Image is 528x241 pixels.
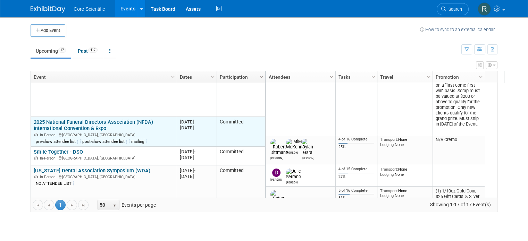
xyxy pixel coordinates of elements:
[169,71,177,81] a: Column Settings
[46,203,52,208] span: Go to the previous page
[478,2,491,16] img: Rachel Wolff
[272,169,280,177] img: Dan Boro
[338,145,375,149] div: 25%
[217,117,265,147] td: Committed
[44,200,54,210] a: Go to the previous page
[31,44,71,58] a: Upcoming17
[81,203,86,208] span: Go to the last page
[370,71,377,81] a: Column Settings
[437,3,469,15] a: Search
[180,125,213,131] div: [DATE]
[380,193,395,198] span: Lodging:
[112,203,117,208] span: select
[180,173,213,179] div: [DATE]
[180,155,213,161] div: [DATE]
[370,74,376,80] span: Column Settings
[129,139,146,144] div: mailing
[180,149,213,155] div: [DATE]
[302,155,314,160] div: Dylan Gara
[74,6,105,12] span: Core Scientific
[34,167,150,174] a: [US_STATE] Dental Association Symposium (WDA)
[58,48,66,53] span: 17
[180,71,212,83] a: Dates
[78,200,89,210] a: Go to the last page
[380,167,430,177] div: None None
[194,119,195,124] span: -
[380,188,430,198] div: None None
[98,200,110,210] span: 50
[477,71,485,81] a: Column Settings
[40,156,58,161] span: In-Person
[34,132,174,138] div: [GEOGRAPHIC_DATA], [GEOGRAPHIC_DATA]
[180,119,213,125] div: [DATE]
[424,200,497,209] span: Showing 1-17 of 17 Event(s)
[338,188,375,193] div: 5 of 16 Complete
[270,155,283,160] div: Robert Dittmann
[35,203,41,208] span: Go to the first page
[478,74,484,80] span: Column Settings
[302,139,314,155] img: Dylan Gara
[31,6,65,13] img: ExhibitDay
[380,71,428,83] a: Travel
[69,203,75,208] span: Go to the next page
[180,167,213,173] div: [DATE]
[34,71,172,83] a: Event
[89,200,163,210] span: Events per page
[194,149,195,154] span: -
[34,156,38,160] img: In-Person Event
[34,119,153,132] a: 2025 National Funeral Directors Association (NFDA) International Convention & Expo
[73,44,103,58] a: Past417
[380,137,398,142] span: Transport:
[40,133,58,137] span: In-Person
[31,24,65,37] button: Add Event
[270,139,288,155] img: Robert Dittmann
[433,47,485,135] td: (2) 1/10oz Gold Coin, $25 Gift Cards, & Silver Coins... Double your chances if client brings scra...
[286,180,298,184] div: Julie Serrano
[286,169,301,180] img: Julie Serrano
[259,74,264,80] span: Column Settings
[34,174,174,180] div: [GEOGRAPHIC_DATA], [GEOGRAPHIC_DATA]
[270,190,288,207] img: Robert Dittmann
[209,71,217,81] a: Column Settings
[328,71,336,81] a: Column Settings
[220,71,261,83] a: Participation
[380,172,395,177] span: Lodging:
[34,175,38,178] img: In-Person Event
[380,188,398,193] span: Transport:
[338,167,375,172] div: 4 of 15 Complete
[34,133,38,136] img: In-Person Event
[270,177,283,181] div: Dan Boro
[425,71,433,81] a: Column Settings
[40,175,58,179] span: In-Person
[170,74,176,80] span: Column Settings
[420,27,497,32] a: How to sync to an external calendar...
[426,74,431,80] span: Column Settings
[269,71,331,83] a: Attendees
[210,74,216,80] span: Column Settings
[380,167,398,172] span: Transport:
[380,142,395,147] span: Lodging:
[34,155,174,161] div: [GEOGRAPHIC_DATA], [GEOGRAPHIC_DATA]
[34,149,83,155] a: Smile Together - DSO
[338,137,375,142] div: 4 of 16 Complete
[55,200,66,210] span: 1
[67,200,77,210] a: Go to the next page
[338,196,375,200] div: 31%
[80,139,127,144] div: post-show attendee list
[329,74,334,80] span: Column Settings
[446,7,462,12] span: Search
[258,71,266,81] a: Column Settings
[33,200,43,210] a: Go to the first page
[88,48,98,53] span: 417
[380,137,430,147] div: None None
[286,150,298,154] div: Mike McKenna
[217,147,265,165] td: Committed
[338,71,372,83] a: Tasks
[433,135,485,165] td: N/A Cremo
[34,181,74,186] div: NO ATTENDEE LIST
[194,168,195,173] span: -
[436,71,480,83] a: Promotion
[286,139,305,150] img: Mike McKenna
[34,139,78,144] div: pre-show attendee list
[338,174,375,179] div: 27%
